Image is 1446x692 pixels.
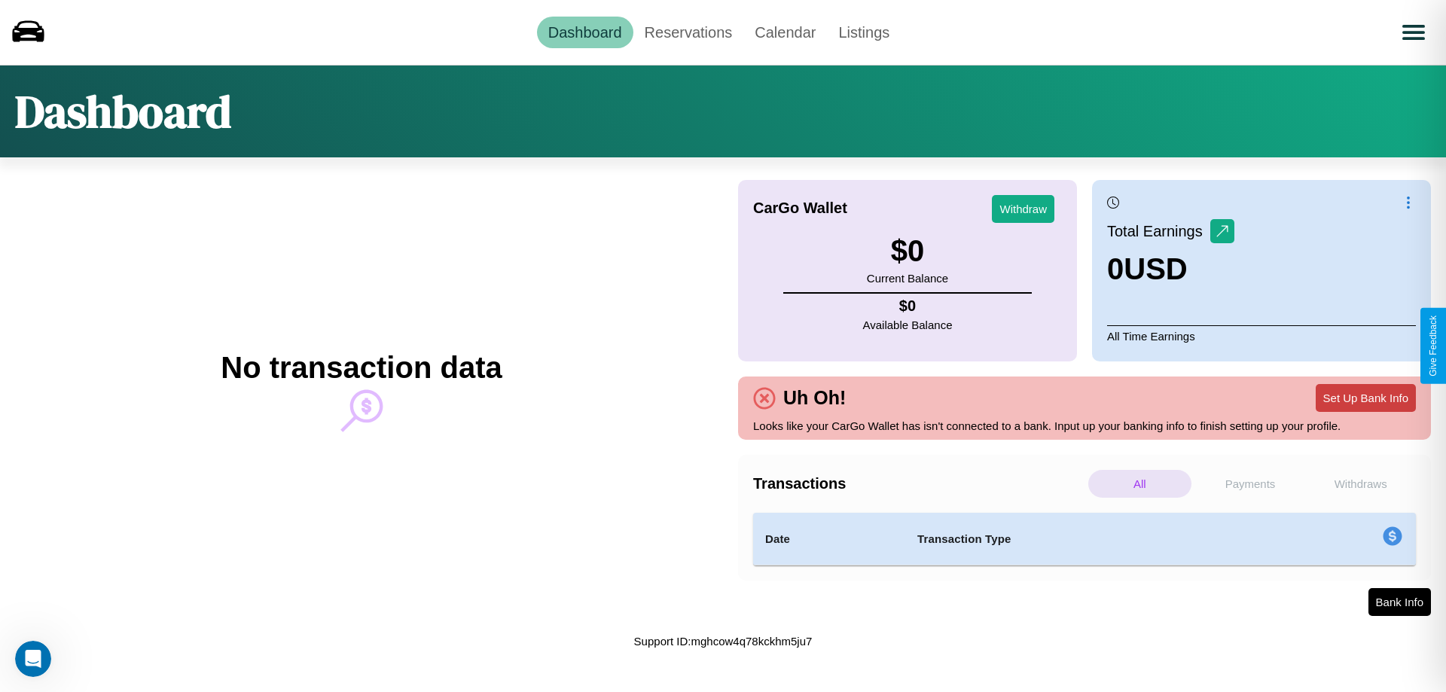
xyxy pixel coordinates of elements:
[1428,316,1438,376] div: Give Feedback
[867,268,948,288] p: Current Balance
[827,17,901,48] a: Listings
[633,17,744,48] a: Reservations
[776,387,853,409] h4: Uh Oh!
[1316,384,1416,412] button: Set Up Bank Info
[15,81,231,142] h1: Dashboard
[1199,470,1302,498] p: Payments
[753,416,1416,436] p: Looks like your CarGo Wallet has isn't connected to a bank. Input up your banking info to finish ...
[221,351,502,385] h2: No transaction data
[1107,252,1234,286] h3: 0 USD
[1368,588,1431,616] button: Bank Info
[1107,218,1210,245] p: Total Earnings
[992,195,1054,223] button: Withdraw
[917,530,1259,548] h4: Transaction Type
[753,513,1416,565] table: simple table
[743,17,827,48] a: Calendar
[1088,470,1191,498] p: All
[537,17,633,48] a: Dashboard
[753,200,847,217] h4: CarGo Wallet
[634,631,813,651] p: Support ID: mghcow4q78kckhm5ju7
[863,315,953,335] p: Available Balance
[15,641,51,677] iframe: Intercom live chat
[863,297,953,315] h4: $ 0
[765,530,893,548] h4: Date
[1309,470,1412,498] p: Withdraws
[753,475,1084,492] h4: Transactions
[867,234,948,268] h3: $ 0
[1393,11,1435,53] button: Open menu
[1107,325,1416,346] p: All Time Earnings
